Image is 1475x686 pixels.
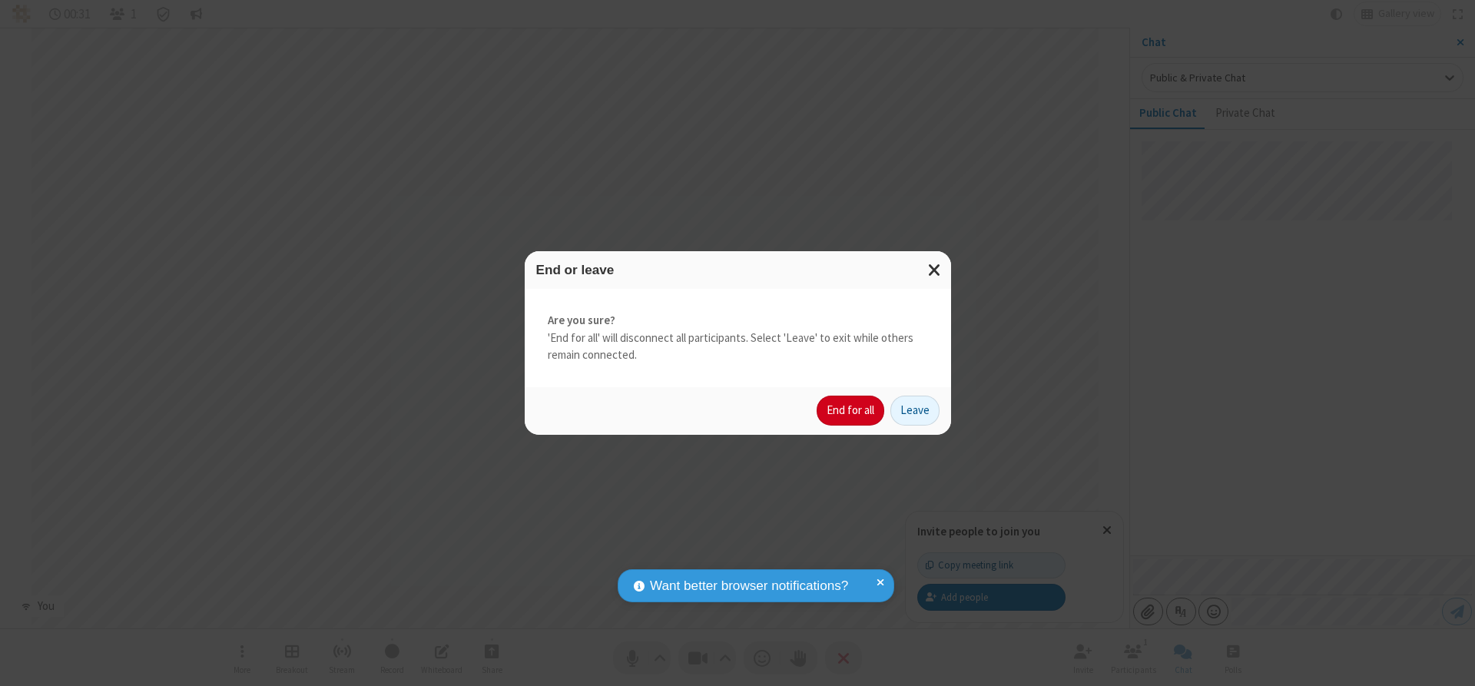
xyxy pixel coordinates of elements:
h3: End or leave [536,263,940,277]
span: Want better browser notifications? [650,576,848,596]
div: 'End for all' will disconnect all participants. Select 'Leave' to exit while others remain connec... [525,289,951,387]
button: Close modal [919,251,951,289]
button: End for all [817,396,884,426]
button: Leave [890,396,940,426]
strong: Are you sure? [548,312,928,330]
